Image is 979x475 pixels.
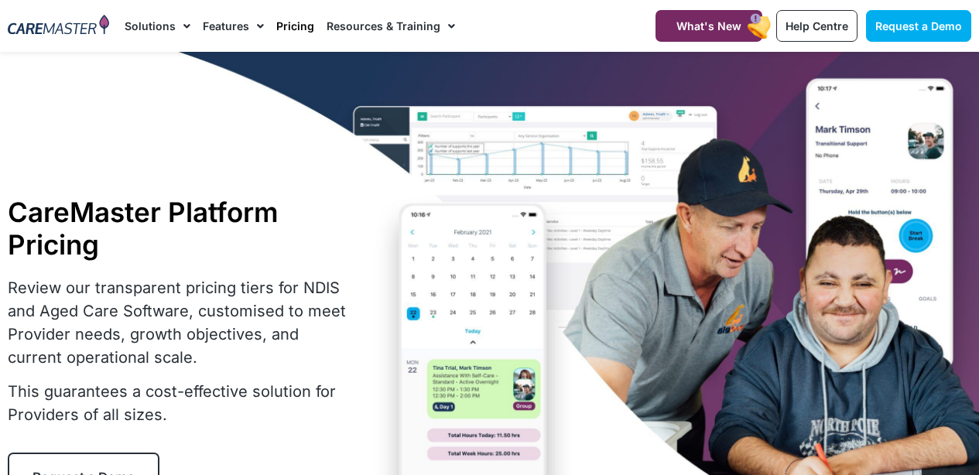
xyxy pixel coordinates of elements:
p: Review our transparent pricing tiers for NDIS and Aged Care Software, customised to meet Provider... [8,276,350,369]
span: Help Centre [786,19,848,32]
a: Help Centre [776,10,857,42]
a: What's New [656,10,762,42]
a: Request a Demo [866,10,971,42]
span: What's New [676,19,741,32]
h1: CareMaster Platform Pricing [8,196,350,261]
p: This guarantees a cost-effective solution for Providers of all sizes. [8,380,350,426]
img: CareMaster Logo [8,15,109,37]
span: Request a Demo [875,19,962,32]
